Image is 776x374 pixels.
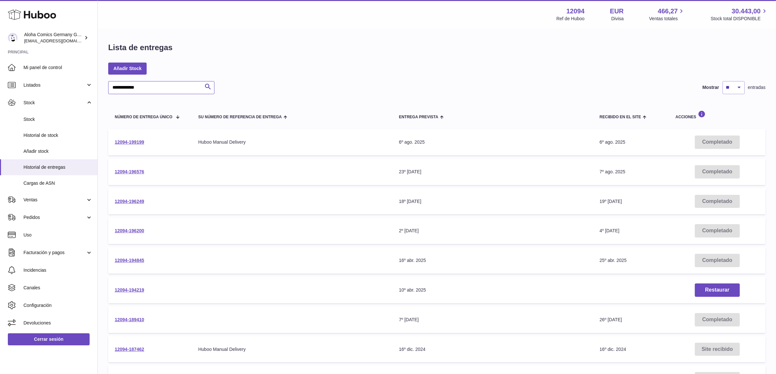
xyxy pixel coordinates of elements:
a: 466,27 Ventas totales [649,7,685,22]
span: Stock [23,116,93,122]
div: Acciones [676,110,759,119]
span: Facturación y pagos [23,250,86,256]
span: Devoluciones [23,320,93,326]
span: Uso [23,232,93,238]
a: 30.443,00 Stock total DISPONIBLE [711,7,768,22]
div: 18º [DATE] [399,198,587,205]
a: 12094-189410 [115,317,144,322]
img: internalAdmin-12094@internal.huboo.com [8,33,18,43]
span: 19º [DATE] [600,199,622,204]
a: 12094-196249 [115,199,144,204]
span: Recibido en el site [600,115,641,119]
span: 6º ago. 2025 [600,139,625,145]
span: Listados [23,82,86,88]
div: Huboo Manual Delivery [198,346,386,352]
span: Número de entrega único [115,115,172,119]
span: Cargas de ASN [23,180,93,186]
div: 7º [DATE] [399,317,587,323]
span: 26º [DATE] [600,317,622,322]
span: 30.443,00 [732,7,761,16]
strong: EUR [610,7,624,16]
a: 12094-187462 [115,347,144,352]
span: Su número de referencia de entrega [198,115,282,119]
span: Pedidos [23,214,86,221]
span: Historial de stock [23,132,93,138]
a: 12094-196200 [115,228,144,233]
span: 16º dic. 2024 [600,347,626,352]
a: 12094-199199 [115,139,144,145]
a: 12094-194845 [115,258,144,263]
span: [EMAIL_ADDRESS][DOMAIN_NAME] [24,38,96,43]
span: Añadir stock [23,148,93,154]
span: Incidencias [23,267,93,273]
div: Divisa [611,16,624,22]
h1: Lista de entregas [108,42,172,53]
span: Configuración [23,302,93,309]
span: Historial de entregas [23,164,93,170]
strong: 12094 [566,7,585,16]
span: 466,27 [658,7,678,16]
span: Mi panel de control [23,65,93,71]
a: 12094-194219 [115,287,144,293]
label: Mostrar [702,84,719,91]
span: Stock [23,100,86,106]
a: 12094-196576 [115,169,144,174]
button: Restaurar [695,283,740,297]
span: Stock total DISPONIBLE [711,16,768,22]
span: Canales [23,285,93,291]
div: 2º [DATE] [399,228,587,234]
span: Ventas totales [649,16,685,22]
a: Añadir Stock [108,63,147,74]
div: 16º dic. 2024 [399,346,587,352]
span: 4º [DATE] [600,228,620,233]
span: Ventas [23,197,86,203]
div: Huboo Manual Delivery [198,139,386,145]
div: 6º ago. 2025 [399,139,587,145]
div: 10º abr. 2025 [399,287,587,293]
span: 25º abr. 2025 [600,258,627,263]
span: 7º ago. 2025 [600,169,625,174]
div: Ref de Huboo [556,16,584,22]
div: 16º abr. 2025 [399,257,587,264]
span: entradas [748,84,766,91]
div: Aloha Comics Germany GmbH [24,32,83,44]
div: 23º [DATE] [399,169,587,175]
span: Entrega prevista [399,115,438,119]
a: Cerrar sesión [8,333,90,345]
